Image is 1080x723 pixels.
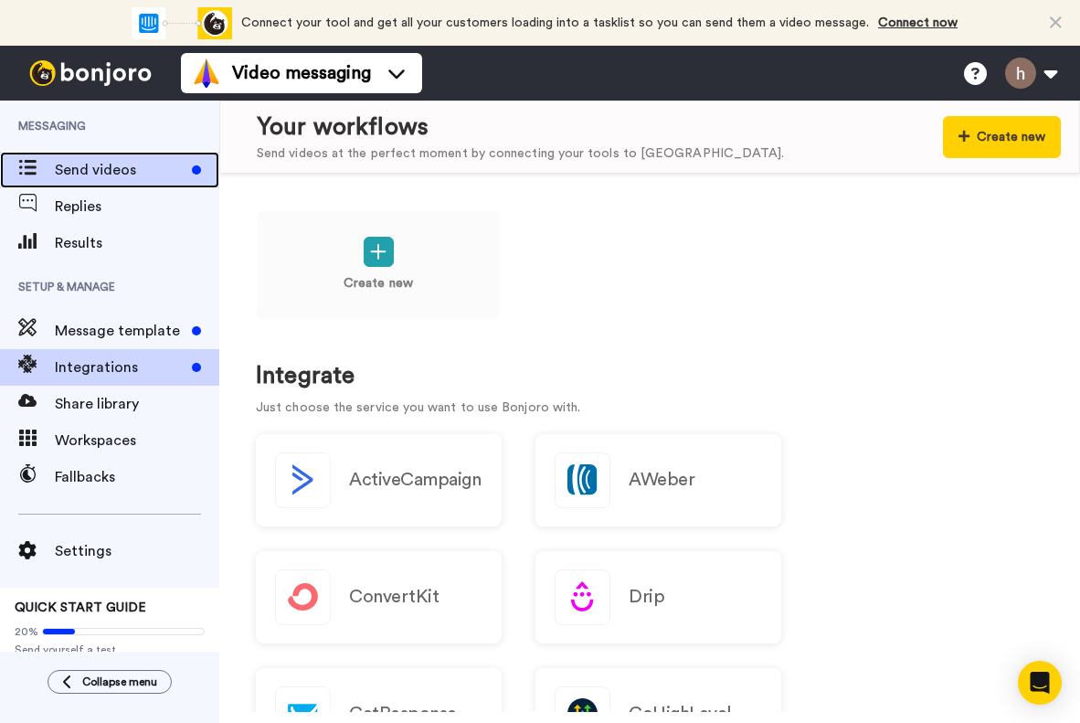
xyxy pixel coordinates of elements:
span: Video messaging [232,60,371,86]
h2: Drip [629,587,664,607]
span: Results [55,232,219,254]
h1: Integrate [256,363,1043,389]
div: animation [132,7,232,39]
span: Workspaces [55,430,219,452]
div: Send videos at the perfect moment by connecting your tools to [GEOGRAPHIC_DATA]. [257,144,784,164]
img: logo_activecampaign.svg [276,453,330,507]
span: 20% [15,624,38,639]
a: Drip [535,551,781,643]
span: Send videos [55,159,185,181]
a: AWeber [535,434,781,526]
a: Create new [256,210,501,320]
span: Message template [55,320,185,342]
span: Collapse menu [82,675,157,689]
p: Just choose the service you want to use Bonjoro with. [256,399,1043,418]
h2: ConvertKit [349,587,439,607]
img: logo_convertkit.svg [276,570,330,624]
img: vm-color.svg [192,58,221,88]
h2: ActiveCampaign [349,470,481,490]
div: Open Intercom Messenger [1018,661,1062,705]
img: logo_aweber.svg [556,453,609,507]
img: bj-logo-header-white.svg [22,60,159,86]
a: Connect now [878,16,958,29]
div: Your workflows [257,111,784,144]
span: Send yourself a test [15,643,205,657]
p: Create new [344,274,413,293]
span: Share library [55,393,219,415]
span: Connect your tool and get all your customers loading into a tasklist so you can send them a video... [241,16,869,29]
span: Replies [55,196,219,218]
span: Settings [55,540,219,562]
a: ConvertKit [256,551,502,643]
button: Create new [943,116,1061,158]
img: logo_drip.svg [556,570,609,624]
h2: AWeber [629,470,694,490]
span: Fallbacks [55,466,219,488]
button: Collapse menu [48,670,172,694]
button: ActiveCampaign [256,434,502,526]
span: Integrations [55,356,185,378]
span: QUICK START GUIDE [15,601,146,614]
